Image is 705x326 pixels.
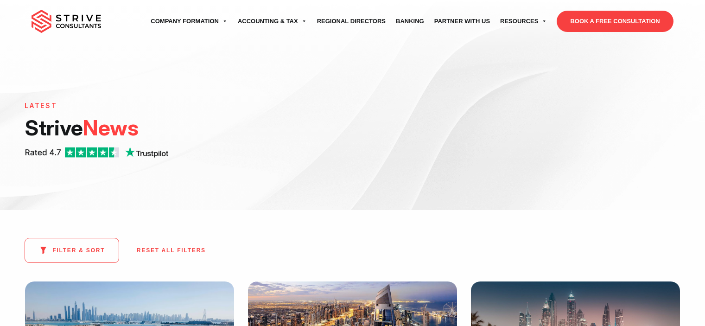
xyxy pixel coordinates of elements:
a: Company Formation [146,8,233,34]
a: Accounting & Tax [233,8,312,34]
h1: Strive [25,115,306,141]
button: FILTER & SORT [25,238,119,263]
a: BOOK A FREE CONSULTATION [557,11,673,32]
button: RESET ALL FILTERS [125,239,217,262]
span: News [83,115,139,141]
span: FILTER & SORT [52,247,105,254]
a: Resources [495,8,552,34]
a: Regional Directors [312,8,391,34]
h6: LATEST [25,102,306,110]
a: Banking [391,8,429,34]
a: Partner with Us [429,8,495,34]
img: main-logo.svg [32,10,101,33]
